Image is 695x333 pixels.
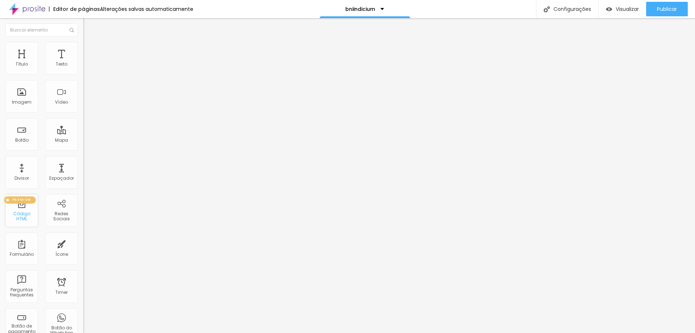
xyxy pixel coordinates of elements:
[12,100,31,105] div: Imagem
[16,62,28,67] div: Título
[14,176,29,181] div: Divisor
[606,6,612,12] img: view-1.svg
[345,7,375,12] p: bniindicium
[7,211,36,222] div: Código HTML
[83,18,695,333] iframe: Editor
[56,62,67,67] div: Texto
[544,6,550,12] img: Icone
[7,287,36,298] div: Perguntas frequentes
[646,2,688,16] button: Publicar
[599,2,646,16] button: Visualizar
[657,6,677,12] span: Publicar
[5,24,78,37] input: Buscar elemento
[55,290,68,295] div: Timer
[9,199,34,201] span: PREMIUM
[10,252,34,257] div: Formulário
[55,252,68,257] div: Ícone
[55,100,68,105] div: Vídeo
[49,176,74,181] div: Espaçador
[15,138,29,143] div: Botão
[49,7,100,12] div: Editor de páginas
[100,7,193,12] div: Alterações salvas automaticamente
[616,6,639,12] span: Visualizar
[69,28,74,32] img: Icone
[55,138,68,143] div: Mapa
[47,211,76,222] div: Redes Sociais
